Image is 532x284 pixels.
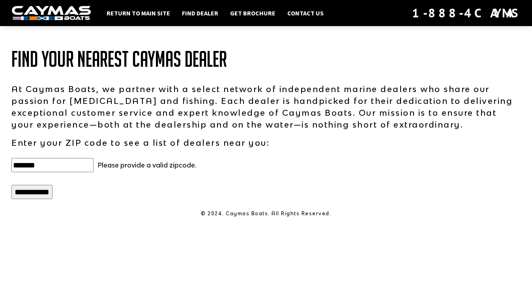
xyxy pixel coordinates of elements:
h1: Find Your Nearest Caymas Dealer [11,47,521,71]
a: Find Dealer [178,8,222,18]
img: white-logo-c9c8dbefe5ff5ceceb0f0178aa75bf4bb51f6bca0971e226c86eb53dfe498488.png [12,6,91,21]
a: Get Brochure [226,8,279,18]
a: Contact Us [283,8,328,18]
label: Please provide a valid zipcode. [97,160,197,170]
p: © 2024. Caymas Boats. All Rights Reserved. [11,210,521,217]
a: Return to main site [103,8,174,18]
p: Enter your ZIP code to see a list of dealers near you: [11,137,521,149]
p: At Caymas Boats, we partner with a select network of independent marine dealers who share our pas... [11,83,521,130]
div: 1-888-4CAYMAS [412,4,520,22]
